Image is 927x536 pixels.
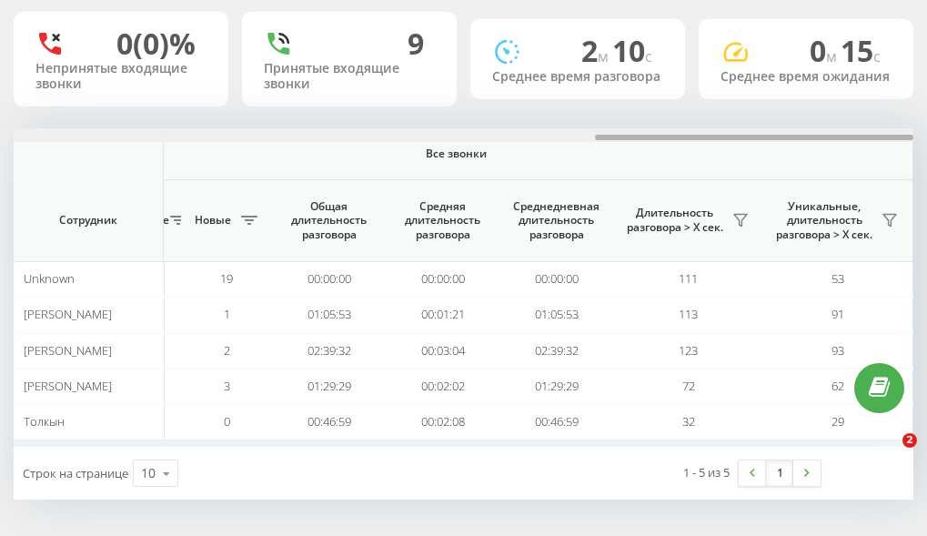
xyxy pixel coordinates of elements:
span: Все звонки [53,147,859,161]
span: Общая длительность разговора [286,199,372,242]
span: Среднедневная длительность разговора [513,199,600,242]
span: 3 [224,378,230,394]
iframe: Intercom live chat [865,433,909,477]
div: Среднее время ожидания [720,69,892,85]
td: 00:46:59 [272,404,386,440]
span: м [826,46,841,66]
div: 9 [408,26,424,61]
span: [PERSON_NAME] [24,342,112,359]
td: 01:29:29 [499,369,613,404]
td: 00:02:08 [386,404,499,440]
span: 62 [831,378,844,394]
span: [PERSON_NAME] [24,306,112,322]
span: 15 [841,31,881,70]
span: 123 [679,342,698,359]
td: 01:05:53 [499,297,613,332]
div: Непринятые входящие звонки [35,61,207,92]
td: 01:29:29 [272,369,386,404]
span: Сотрудник [29,213,147,228]
span: Уникальные [99,213,165,228]
span: 10 [612,31,652,70]
span: Новые [190,213,236,228]
span: м [598,46,612,66]
span: 0 [810,31,841,70]
span: c [645,46,652,66]
div: 10 [141,464,156,482]
span: Строк на странице [23,465,128,481]
span: 53 [831,270,844,287]
span: Средняя длительность разговора [399,199,486,242]
span: [PERSON_NAME] [24,378,112,394]
td: 02:39:32 [499,333,613,369]
span: 29 [831,413,844,430]
span: 2 [224,342,230,359]
span: 1 [224,306,230,322]
span: 111 [679,270,698,287]
div: Принятые входящие звонки [264,61,435,92]
span: Уникальные, длительность разговора > Х сек. [772,199,876,242]
td: 00:00:00 [272,261,386,297]
span: 2 [581,31,612,70]
td: 00:46:59 [499,404,613,440]
span: 0 [224,413,230,430]
span: 72 [682,378,695,394]
td: 00:00:00 [499,261,613,297]
div: 1 - 5 из 5 [683,463,730,481]
span: Unknown [24,270,75,287]
td: 01:05:53 [272,297,386,332]
a: 1 [766,460,793,486]
td: 00:00:00 [386,261,499,297]
span: Толкын [24,413,65,430]
span: 91 [831,306,844,322]
td: 00:02:02 [386,369,499,404]
span: 113 [679,306,698,322]
td: 02:39:32 [272,333,386,369]
span: c [873,46,881,66]
div: Среднее время разговора [492,69,663,85]
td: 00:01:21 [386,297,499,332]
span: 93 [831,342,844,359]
span: 2 [902,433,917,448]
span: 32 [682,413,695,430]
div: 0 (0)% [116,26,196,61]
span: 19 [220,270,233,287]
span: Длительность разговора > Х сек. [622,206,727,234]
td: 00:03:04 [386,333,499,369]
